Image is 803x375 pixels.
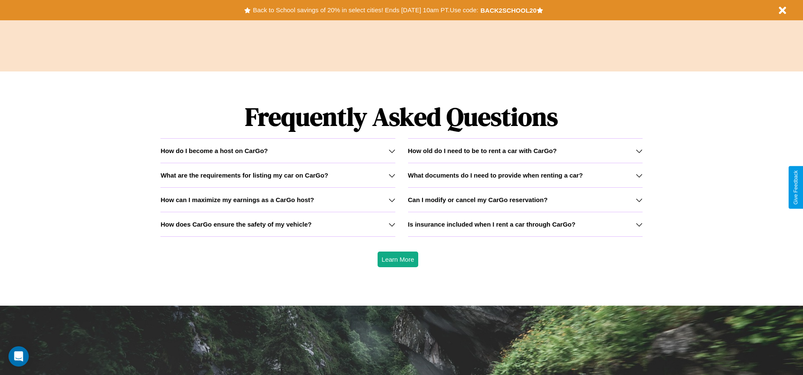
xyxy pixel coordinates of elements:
[160,95,642,138] h1: Frequently Asked Questions
[8,346,29,367] div: Open Intercom Messenger
[408,147,557,154] h3: How old do I need to be to rent a car with CarGo?
[480,7,537,14] b: BACK2SCHOOL20
[251,4,480,16] button: Back to School savings of 20% in select cities! Ends [DATE] 10am PT.Use code:
[160,221,312,228] h3: How does CarGo ensure the safety of my vehicle?
[160,196,314,203] h3: How can I maximize my earnings as a CarGo host?
[160,172,328,179] h3: What are the requirements for listing my car on CarGo?
[793,170,799,205] div: Give Feedback
[408,221,576,228] h3: Is insurance included when I rent a car through CarGo?
[408,196,548,203] h3: Can I modify or cancel my CarGo reservation?
[378,252,419,267] button: Learn More
[160,147,268,154] h3: How do I become a host on CarGo?
[408,172,583,179] h3: What documents do I need to provide when renting a car?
